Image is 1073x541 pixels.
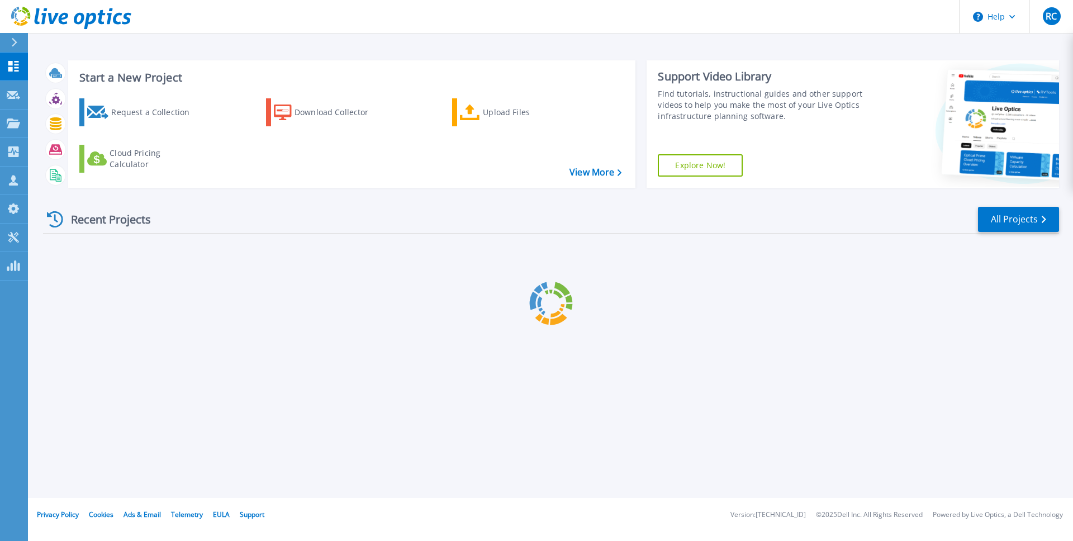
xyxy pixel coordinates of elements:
[452,98,577,126] a: Upload Files
[483,101,572,124] div: Upload Files
[240,510,264,519] a: Support
[171,510,203,519] a: Telemetry
[658,154,743,177] a: Explore Now!
[110,148,199,170] div: Cloud Pricing Calculator
[89,510,113,519] a: Cookies
[79,98,204,126] a: Request a Collection
[658,88,868,122] div: Find tutorials, instructional guides and other support videos to help you make the most of your L...
[816,511,923,519] li: © 2025 Dell Inc. All Rights Reserved
[295,101,384,124] div: Download Collector
[37,510,79,519] a: Privacy Policy
[266,98,391,126] a: Download Collector
[213,510,230,519] a: EULA
[124,510,161,519] a: Ads & Email
[933,511,1063,519] li: Powered by Live Optics, a Dell Technology
[79,72,621,84] h3: Start a New Project
[730,511,806,519] li: Version: [TECHNICAL_ID]
[43,206,166,233] div: Recent Projects
[111,101,201,124] div: Request a Collection
[79,145,204,173] a: Cloud Pricing Calculator
[978,207,1059,232] a: All Projects
[569,167,621,178] a: View More
[658,69,868,84] div: Support Video Library
[1046,12,1057,21] span: RC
